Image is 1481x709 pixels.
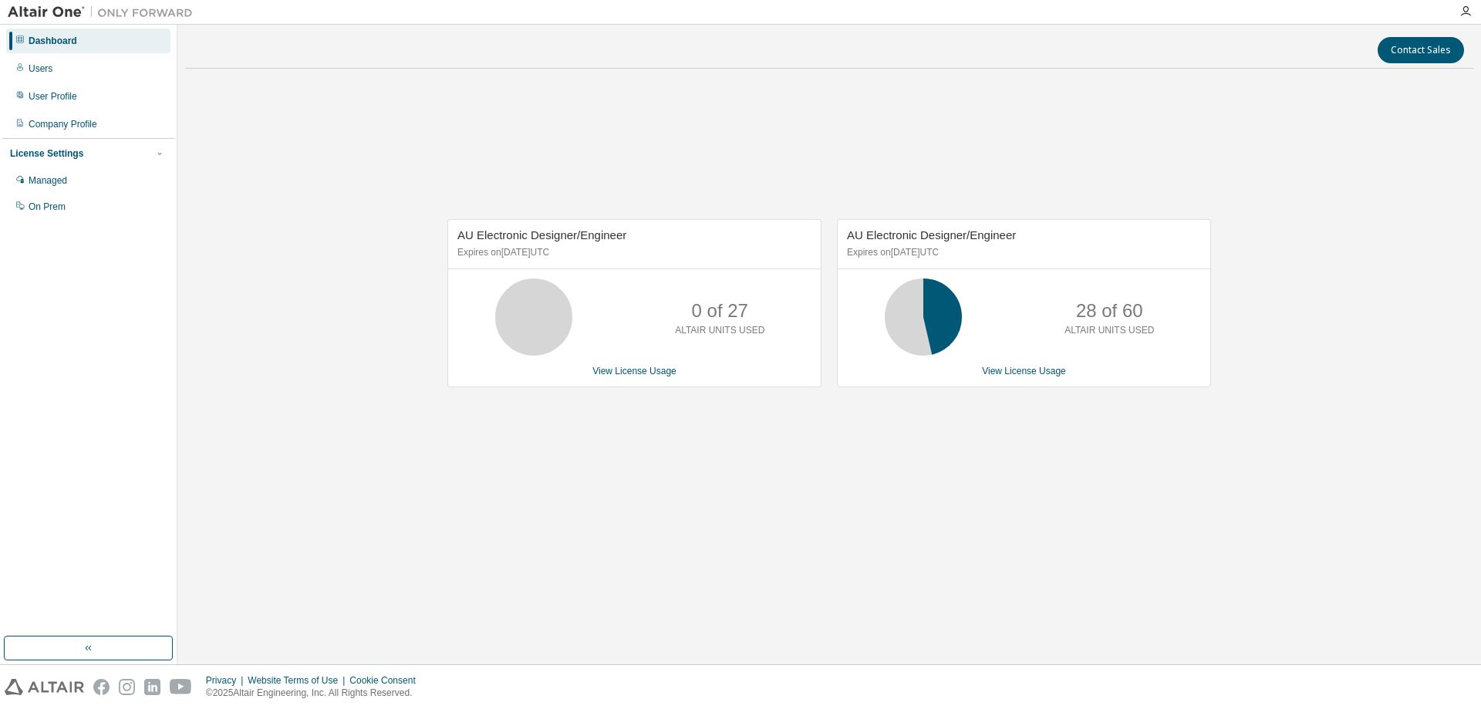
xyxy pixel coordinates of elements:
div: Dashboard [29,35,77,47]
img: facebook.svg [93,679,110,695]
a: View License Usage [592,366,676,376]
img: altair_logo.svg [5,679,84,695]
p: Expires on [DATE] UTC [847,246,1197,259]
div: Cookie Consent [349,674,424,687]
p: 0 of 27 [692,298,748,324]
span: AU Electronic Designer/Engineer [457,228,626,241]
div: On Prem [29,201,66,213]
div: Company Profile [29,118,97,130]
p: 28 of 60 [1076,298,1143,324]
p: ALTAIR UNITS USED [1064,324,1154,337]
img: instagram.svg [119,679,135,695]
button: Contact Sales [1378,37,1464,63]
div: License Settings [10,147,83,160]
div: Privacy [206,674,248,687]
div: Users [29,62,52,75]
span: AU Electronic Designer/Engineer [847,228,1016,241]
p: ALTAIR UNITS USED [675,324,764,337]
div: Managed [29,174,67,187]
div: Website Terms of Use [248,674,349,687]
p: © 2025 Altair Engineering, Inc. All Rights Reserved. [206,687,425,700]
img: Altair One [8,5,201,20]
p: Expires on [DATE] UTC [457,246,808,259]
img: youtube.svg [170,679,192,695]
div: User Profile [29,90,77,103]
img: linkedin.svg [144,679,160,695]
a: View License Usage [982,366,1066,376]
